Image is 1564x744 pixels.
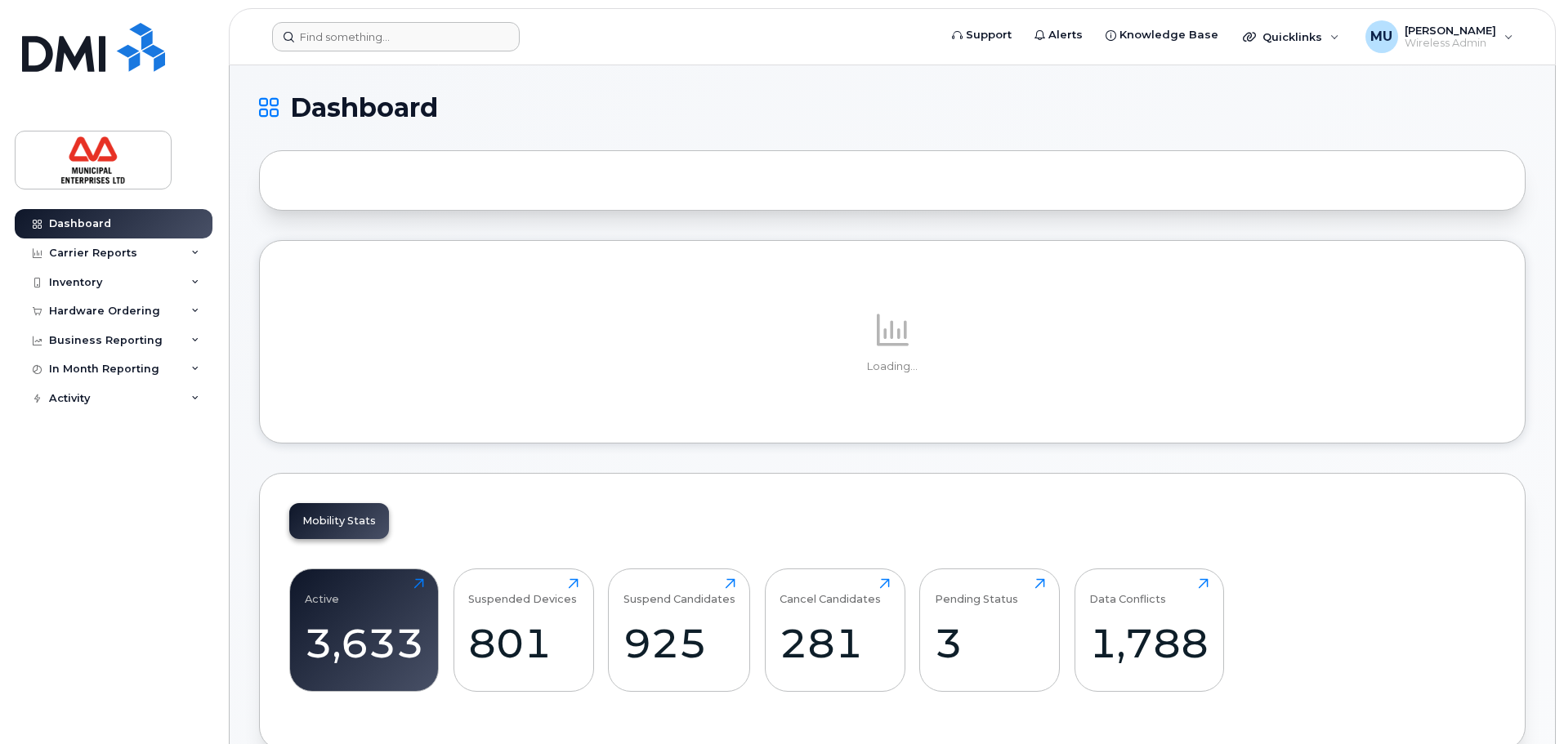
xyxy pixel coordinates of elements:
a: Suspend Candidates925 [623,578,735,683]
div: 3,633 [305,619,424,667]
a: Pending Status3 [935,578,1045,683]
div: 925 [623,619,735,667]
div: Data Conflicts [1089,578,1166,605]
div: 801 [468,619,579,667]
div: 1,788 [1089,619,1209,667]
div: Active [305,578,339,605]
div: Suspended Devices [468,578,577,605]
span: Dashboard [290,96,438,120]
div: Cancel Candidates [780,578,881,605]
a: Active3,633 [305,578,424,683]
div: Pending Status [935,578,1018,605]
a: Data Conflicts1,788 [1089,578,1209,683]
a: Suspended Devices801 [468,578,579,683]
div: 281 [780,619,890,667]
div: 3 [935,619,1045,667]
div: Suspend Candidates [623,578,735,605]
p: Loading... [289,359,1495,374]
a: Cancel Candidates281 [780,578,890,683]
